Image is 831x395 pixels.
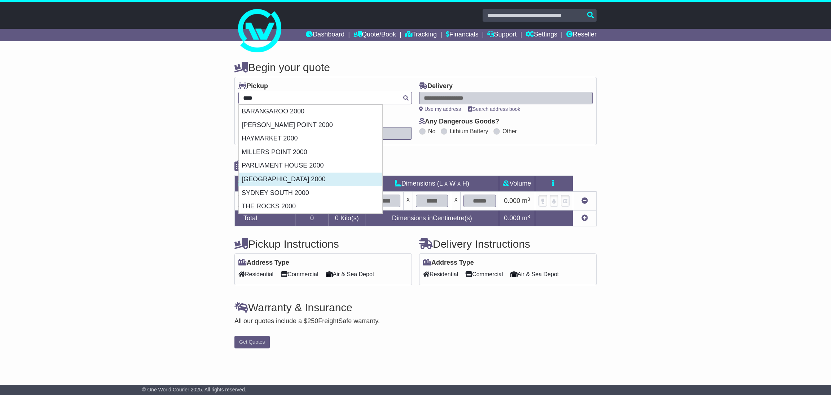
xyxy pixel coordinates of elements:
span: 250 [307,317,318,325]
span: Commercial [281,269,318,280]
label: Other [502,128,517,135]
a: Support [487,29,516,41]
span: Air & Sea Depot [326,269,374,280]
td: Dimensions (L x W x H) [365,176,499,192]
sup: 3 [527,196,530,202]
a: Financials [446,29,479,41]
a: Dashboard [306,29,344,41]
span: m [522,197,530,204]
td: x [404,192,413,210]
a: Use my address [419,106,461,112]
typeahead: Please provide city [238,92,412,104]
div: SYDNEY SOUTH 2000 [239,186,382,200]
h4: Warranty & Insurance [234,301,597,313]
h4: Package details | [234,160,325,172]
label: Any Dangerous Goods? [419,118,499,126]
h4: Pickup Instructions [234,238,412,250]
label: Address Type [423,259,474,267]
td: 0 [295,210,329,226]
span: © One World Courier 2025. All rights reserved. [142,387,246,392]
h4: Delivery Instructions [419,238,597,250]
div: [GEOGRAPHIC_DATA] 2000 [239,173,382,186]
a: Add new item [581,214,588,222]
label: Lithium Battery [450,128,488,135]
a: Search address book [468,106,520,112]
td: Type [235,176,295,192]
span: Residential [423,269,458,280]
label: No [428,128,435,135]
a: Quote/Book [353,29,396,41]
span: Air & Sea Depot [510,269,559,280]
h4: Begin your quote [234,61,597,73]
label: Pickup [238,82,268,90]
span: 0 [335,214,339,222]
td: Volume [499,176,535,192]
div: MILLERS POINT 2000 [239,146,382,159]
td: Total [235,210,295,226]
label: Address Type [238,259,289,267]
div: [PERSON_NAME] POINT 2000 [239,118,382,132]
div: THE ROCKS 2000 [239,200,382,213]
span: Residential [238,269,273,280]
span: m [522,214,530,222]
span: 0.000 [504,197,520,204]
div: BARANGAROO 2000 [239,105,382,118]
td: Kilo(s) [329,210,365,226]
a: Tracking [405,29,437,41]
td: x [451,192,461,210]
label: Delivery [419,82,453,90]
a: Reseller [566,29,597,41]
div: HAYMARKET 2000 [239,132,382,146]
sup: 3 [527,214,530,219]
td: Dimensions in Centimetre(s) [365,210,499,226]
div: PARLIAMENT HOUSE 2000 [239,159,382,173]
a: Settings [526,29,557,41]
a: Remove this item [581,197,588,204]
button: Get Quotes [234,336,270,348]
div: All our quotes include a $ FreightSafe warranty. [234,317,597,325]
span: 0.000 [504,214,520,222]
span: Commercial [465,269,503,280]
